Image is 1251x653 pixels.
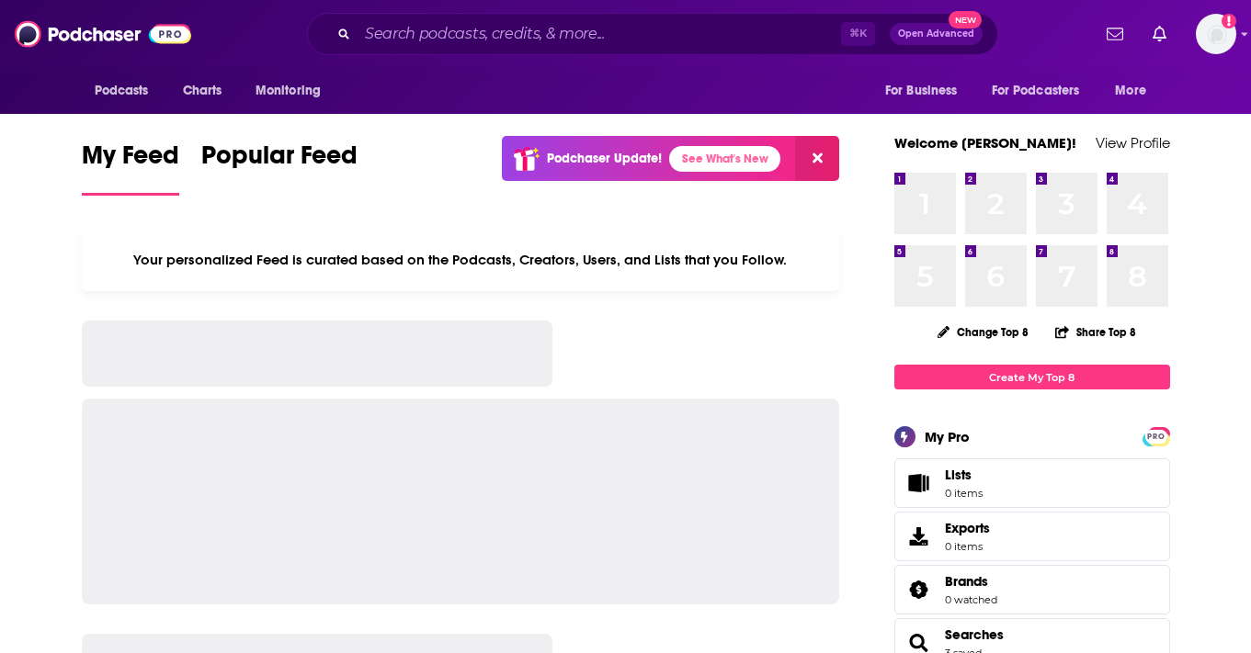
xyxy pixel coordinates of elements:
[307,13,998,55] div: Search podcasts, credits, & more...
[669,146,780,172] a: See What's New
[945,467,983,483] span: Lists
[82,73,173,108] button: open menu
[1096,134,1170,152] a: View Profile
[945,593,997,606] a: 0 watched
[201,140,358,182] span: Popular Feed
[1102,73,1169,108] button: open menu
[885,78,958,104] span: For Business
[898,29,974,39] span: Open Advanced
[901,577,938,602] a: Brands
[547,151,662,166] p: Podchaser Update!
[82,140,179,196] a: My Feed
[890,23,983,45] button: Open AdvancedNew
[841,22,875,46] span: ⌘ K
[945,626,1004,643] a: Searches
[1196,14,1236,54] img: User Profile
[992,78,1080,104] span: For Podcasters
[1145,430,1167,444] span: PRO
[945,573,988,590] span: Brands
[256,78,321,104] span: Monitoring
[171,73,233,108] a: Charts
[894,134,1076,152] a: Welcome [PERSON_NAME]!
[894,365,1170,389] a: Create My Top 8
[1054,314,1137,350] button: Share Top 8
[945,573,997,590] a: Brands
[1196,14,1236,54] span: Logged in as allisonstowell
[15,17,191,51] img: Podchaser - Follow, Share and Rate Podcasts
[949,11,982,28] span: New
[901,470,938,496] span: Lists
[82,229,840,291] div: Your personalized Feed is curated based on the Podcasts, Creators, Users, and Lists that you Follow.
[358,19,841,49] input: Search podcasts, credits, & more...
[925,428,970,445] div: My Pro
[1145,18,1174,50] a: Show notifications dropdown
[894,512,1170,561] a: Exports
[901,524,938,549] span: Exports
[872,73,981,108] button: open menu
[1115,78,1146,104] span: More
[894,565,1170,614] span: Brands
[95,78,149,104] span: Podcasts
[945,540,990,553] span: 0 items
[1145,429,1167,443] a: PRO
[183,78,222,104] span: Charts
[1099,18,1131,50] a: Show notifications dropdown
[945,467,972,483] span: Lists
[894,458,1170,508] a: Lists
[82,140,179,182] span: My Feed
[945,520,990,536] span: Exports
[243,73,345,108] button: open menu
[945,487,983,500] span: 0 items
[201,140,358,196] a: Popular Feed
[927,321,1041,343] button: Change Top 8
[1222,14,1236,28] svg: Add a profile image
[980,73,1107,108] button: open menu
[1196,14,1236,54] button: Show profile menu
